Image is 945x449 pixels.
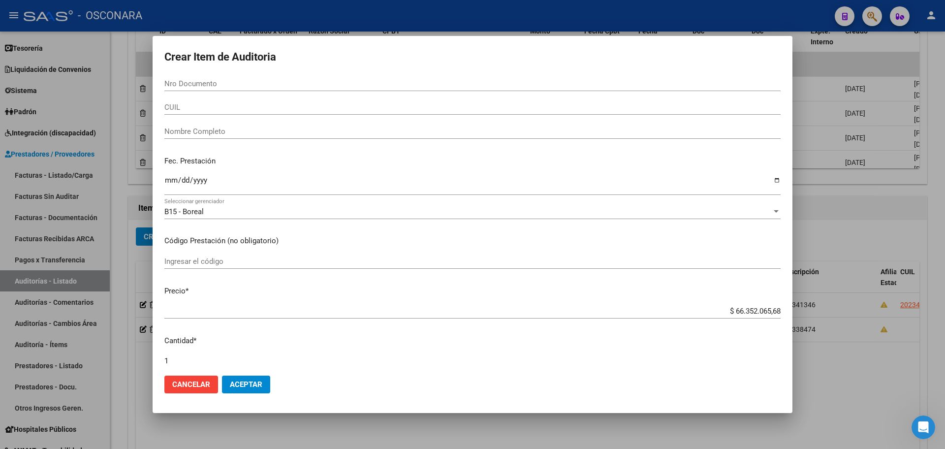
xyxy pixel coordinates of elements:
button: Start recording [63,322,70,330]
button: Inicio [154,6,173,25]
img: Profile image for Fin [28,7,44,23]
li: Todo registro que tenga un número > 1 en dicha columna indicará que cuenta con una rectificativa. [23,113,154,141]
button: Cancelar [164,376,218,393]
h2: Crear Item de Auditoria [164,48,781,66]
h1: Fin [48,4,60,11]
p: Código Prestación (no obligatorio) [164,235,781,247]
button: Selector de gif [47,322,55,330]
span: Cancelar [172,380,210,389]
div: Cualquier otra duda estamos a su disposición.Add reaction [8,297,161,328]
button: Adjuntar un archivo [15,322,23,330]
button: Aceptar [222,376,270,393]
div: Soporte • Hace 24m [16,289,77,294]
p: El equipo también puede ayudar [48,11,151,27]
p: Cantidad [164,335,781,347]
div: Cerrar [173,6,190,24]
li: Hacer clic en "Buscar detalle". [23,42,154,51]
div: En caso que esta fuera la situación y en la columna SECOBLIG haya un número mayor a uno, Ud podrá... [16,146,154,223]
button: go back [6,6,25,25]
textarea: Escribe un mensaje... [8,302,189,319]
p: Fec. Prestación [164,156,781,167]
iframe: Intercom live chat [912,416,935,439]
div: Ahora en la tabla inferior podrá visualizar esta información filtrada, y verá todas las DDJJ de d... [16,223,154,281]
li: Deberá deslizar hacia la derecha con la flecha inferior hasta la columna "SECOBLIG" y ordenar de ... [23,74,154,111]
li: En la tabla inferior observará todas las DDJJ. [23,54,154,72]
span: B15 - Boreal [164,207,204,216]
div: Soporte dice… [8,297,189,329]
p: Precio [164,286,781,297]
button: Enviar un mensaje… [169,319,185,334]
span: Aceptar [230,380,262,389]
button: Selector de emoji [31,322,39,330]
